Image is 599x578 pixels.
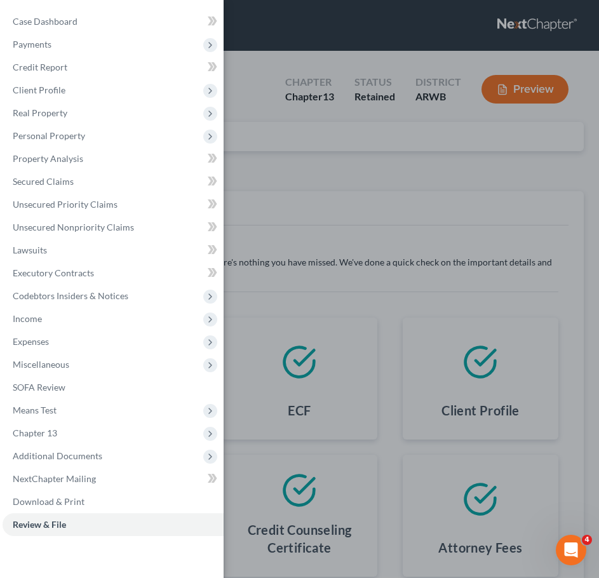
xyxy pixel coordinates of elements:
[3,262,224,285] a: Executory Contracts
[13,313,42,324] span: Income
[13,199,118,210] span: Unsecured Priority Claims
[13,84,65,95] span: Client Profile
[13,39,51,50] span: Payments
[13,267,94,278] span: Executory Contracts
[13,450,102,461] span: Additional Documents
[3,170,224,193] a: Secured Claims
[13,496,84,507] span: Download & Print
[13,222,134,232] span: Unsecured Nonpriority Claims
[13,290,128,301] span: Codebtors Insiders & Notices
[13,130,85,141] span: Personal Property
[13,107,67,118] span: Real Property
[3,147,224,170] a: Property Analysis
[3,193,224,216] a: Unsecured Priority Claims
[13,62,67,72] span: Credit Report
[3,467,224,490] a: NextChapter Mailing
[13,382,65,393] span: SOFA Review
[13,153,83,164] span: Property Analysis
[13,405,57,415] span: Means Test
[3,376,224,399] a: SOFA Review
[13,359,69,370] span: Miscellaneous
[556,535,586,565] iframe: Intercom live chat
[13,245,47,255] span: Lawsuits
[3,56,224,79] a: Credit Report
[13,16,77,27] span: Case Dashboard
[13,427,57,438] span: Chapter 13
[3,513,224,536] a: Review & File
[3,216,224,239] a: Unsecured Nonpriority Claims
[13,473,96,484] span: NextChapter Mailing
[3,239,224,262] a: Lawsuits
[582,535,592,545] span: 4
[3,10,224,33] a: Case Dashboard
[13,336,49,347] span: Expenses
[13,176,74,187] span: Secured Claims
[13,519,66,530] span: Review & File
[3,490,224,513] a: Download & Print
